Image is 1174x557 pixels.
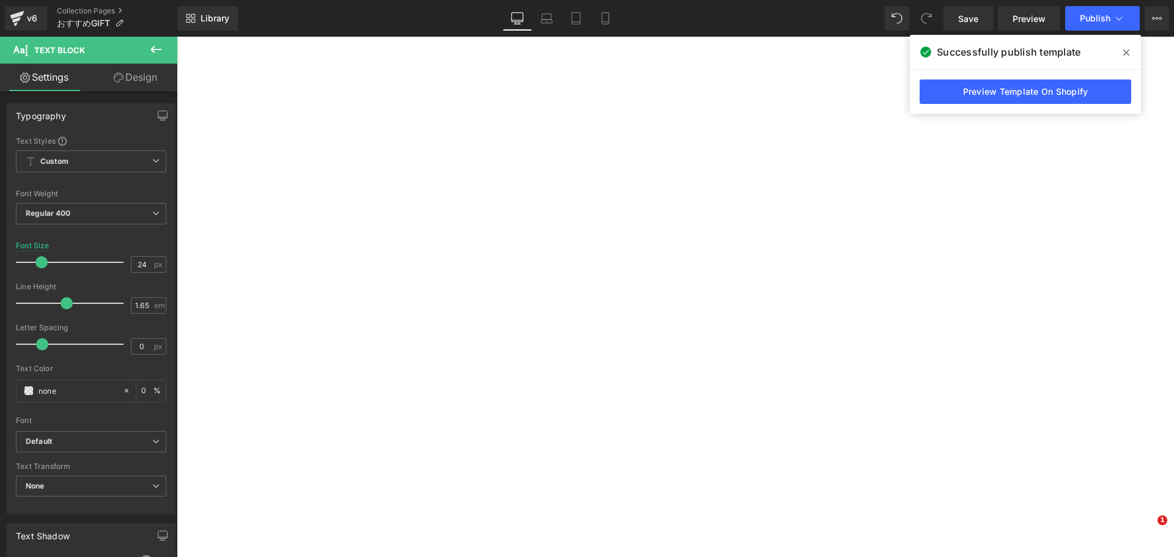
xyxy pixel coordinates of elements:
div: Line Height [16,282,166,291]
span: Save [958,12,978,25]
div: % [136,380,166,402]
a: Desktop [503,6,532,31]
i: Default [26,437,52,447]
div: Text Styles [16,136,166,146]
span: em [154,301,164,309]
div: Font [16,416,166,425]
span: px [154,342,164,350]
input: Color [39,384,117,397]
span: おすすめGIFT [57,18,110,28]
span: Text Block [34,45,85,55]
b: Regular 400 [26,208,71,218]
b: Custom [40,157,68,167]
span: Library [201,13,229,24]
button: More [1145,6,1169,31]
a: Tablet [561,6,591,31]
b: None [26,481,45,490]
div: Letter Spacing [16,323,166,332]
div: Typography [16,104,66,121]
button: Redo [914,6,939,31]
a: Preview Template On Shopify [920,79,1131,104]
span: px [154,260,164,268]
span: 1 [1157,515,1167,525]
div: v6 [24,10,40,26]
a: Mobile [591,6,620,31]
span: Successfully publish template [937,45,1080,59]
a: Laptop [532,6,561,31]
span: Preview [1013,12,1046,25]
a: Design [91,64,180,91]
div: Text Color [16,364,166,373]
div: Text Shadow [16,524,70,541]
iframe: Intercom live chat [1132,515,1162,545]
button: Undo [885,6,909,31]
div: Font Weight [16,190,166,198]
div: Font Size [16,242,50,250]
a: Collection Pages [57,6,177,16]
a: Preview [998,6,1060,31]
a: v6 [5,6,47,31]
button: Publish [1065,6,1140,31]
span: Publish [1080,13,1110,23]
div: Text Transform [16,462,166,471]
a: New Library [177,6,238,31]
